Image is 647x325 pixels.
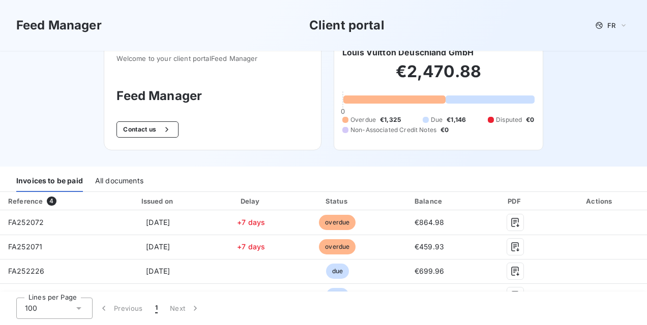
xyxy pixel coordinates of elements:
span: FA252227 [8,291,44,300]
span: €446.01 [415,291,444,300]
span: [DATE] [146,242,170,251]
span: +7 days [237,218,265,226]
h3: Client portal [309,16,385,35]
h2: €2,470.88 [342,61,535,92]
h3: Feed Manager [16,16,102,35]
span: overdue [319,239,356,254]
span: €0 [526,115,534,124]
div: Delay [211,196,291,206]
span: €459.93 [415,242,444,251]
h6: Louis Vuitton Deuschland GmbH [342,46,474,58]
span: €0 [440,125,449,135]
button: Previous [93,298,149,319]
span: due [326,264,349,279]
span: 0 [341,107,345,115]
div: Reference [8,197,43,205]
div: Issued on [109,196,207,206]
button: Next [164,298,207,319]
span: 100 [25,303,37,313]
span: Disputed [496,115,522,124]
button: Contact us [116,121,178,138]
span: [DATE] [146,291,170,300]
span: FR [607,21,615,29]
span: 4 [47,197,56,206]
h3: Feed Manager [116,87,309,105]
span: €1,325 [380,115,401,124]
div: Invoices to be paid [16,171,83,192]
span: Non-Associated Credit Notes [350,125,436,135]
div: Status [296,196,379,206]
span: FA252072 [8,218,44,226]
span: [DATE] [146,218,170,226]
span: €864.98 [415,218,445,226]
div: Actions [555,196,645,206]
div: Balance [384,196,475,206]
span: FA252226 [8,267,44,275]
span: due [326,288,349,303]
span: Due [431,115,443,124]
span: Welcome to your client portal Feed Manager [116,54,309,62]
div: PDF [479,196,551,206]
span: [DATE] [146,267,170,275]
span: €699.96 [415,267,445,275]
span: +7 days [237,242,265,251]
div: All documents [95,171,143,192]
span: €1,146 [447,115,466,124]
span: overdue [319,215,356,230]
span: 1 [155,303,158,313]
button: 1 [149,298,164,319]
span: Overdue [350,115,376,124]
span: FA252071 [8,242,42,251]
